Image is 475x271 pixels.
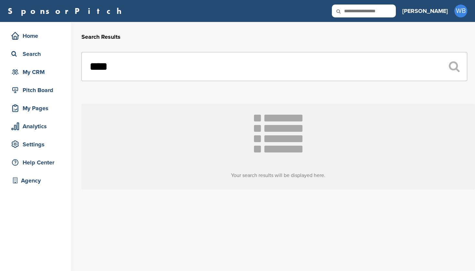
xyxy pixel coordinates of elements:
[6,119,65,134] a: Analytics
[10,120,65,132] div: Analytics
[6,65,65,79] a: My CRM
[6,83,65,98] a: Pitch Board
[10,66,65,78] div: My CRM
[6,173,65,188] a: Agency
[10,139,65,150] div: Settings
[10,175,65,186] div: Agency
[6,155,65,170] a: Help Center
[454,5,467,17] span: WB
[402,4,448,18] a: [PERSON_NAME]
[10,48,65,60] div: Search
[10,102,65,114] div: My Pages
[6,101,65,116] a: My Pages
[6,47,65,61] a: Search
[81,172,475,179] h3: Your search results will be displayed here.
[402,6,448,16] h3: [PERSON_NAME]
[10,84,65,96] div: Pitch Board
[6,137,65,152] a: Settings
[10,157,65,168] div: Help Center
[6,28,65,43] a: Home
[81,33,467,41] h2: Search Results
[10,30,65,42] div: Home
[8,7,126,15] a: SponsorPitch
